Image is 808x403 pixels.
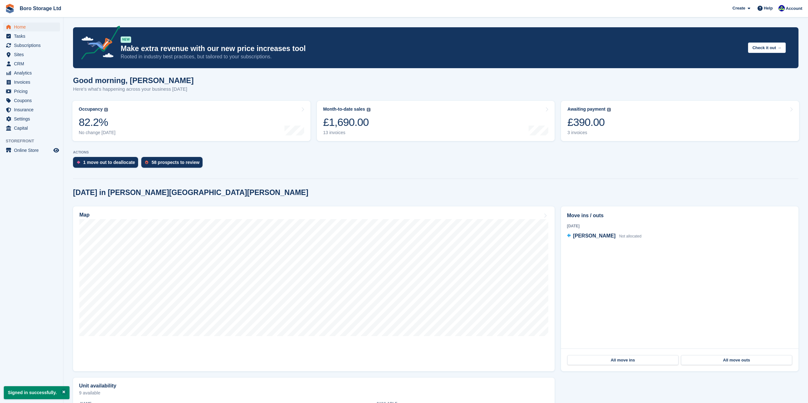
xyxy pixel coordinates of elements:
[732,5,745,11] span: Create
[3,68,60,77] a: menu
[83,160,135,165] div: 1 move out to deallocate
[3,146,60,155] a: menu
[14,23,52,31] span: Home
[121,44,743,53] p: Make extra revenue with our new price increases tool
[76,26,120,62] img: price-adjustments-announcement-icon-8257ccfd72463d97f412b2fc003d46551f7dbcb40ab6d574587a9cd5c0d94...
[14,68,52,77] span: Analytics
[17,3,64,14] a: Boro Storage Ltd
[3,32,60,41] a: menu
[79,391,549,395] p: 9 available
[145,160,148,164] img: prospect-51fa495bee0391a8d652442698ab0144808aea92771e9ea1ae160a38d050c398.svg
[79,130,116,135] div: No change [DATE]
[607,108,611,112] img: icon-info-grey-7440780725fd019a000dd9b08b2336e03edf1995a4989e88bcd33f0948082b44.svg
[73,157,141,171] a: 1 move out to deallocate
[567,116,611,129] div: £390.00
[3,96,60,105] a: menu
[14,59,52,68] span: CRM
[3,23,60,31] a: menu
[121,36,131,43] div: NEW
[567,130,611,135] div: 3 invoices
[14,146,52,155] span: Online Store
[79,212,90,218] h2: Map
[73,86,194,93] p: Here's what's happening across your business [DATE]
[748,42,786,53] button: Check it out →
[567,107,605,112] div: Awaiting payment
[72,101,311,141] a: Occupancy 82.2% No change [DATE]
[567,232,642,240] a: [PERSON_NAME] Not allocated
[3,105,60,114] a: menu
[317,101,555,141] a: Month-to-date sales £1,690.00 13 invoices
[3,59,60,68] a: menu
[786,5,802,12] span: Account
[14,41,52,50] span: Subscriptions
[778,5,785,11] img: Tobie Hillier
[573,233,616,238] span: [PERSON_NAME]
[14,78,52,87] span: Invoices
[73,76,194,85] h1: Good morning, [PERSON_NAME]
[367,108,371,112] img: icon-info-grey-7440780725fd019a000dd9b08b2336e03edf1995a4989e88bcd33f0948082b44.svg
[73,188,308,197] h2: [DATE] in [PERSON_NAME][GEOGRAPHIC_DATA][PERSON_NAME]
[567,223,792,229] div: [DATE]
[14,105,52,114] span: Insurance
[52,146,60,154] a: Preview store
[567,355,678,365] a: All move ins
[79,107,103,112] div: Occupancy
[77,160,80,164] img: move_outs_to_deallocate_icon-f764333ba52eb49d3ac5e1228854f67142a1ed5810a6f6cc68b1a99e826820c5.svg
[3,114,60,123] a: menu
[6,138,63,144] span: Storefront
[121,53,743,60] p: Rooted in industry best practices, but tailored to your subscriptions.
[73,150,798,154] p: ACTIONS
[73,206,555,371] a: Map
[14,114,52,123] span: Settings
[619,234,641,238] span: Not allocated
[323,130,371,135] div: 13 invoices
[4,386,70,399] p: Signed in successfully.
[5,4,15,13] img: stora-icon-8386f47178a22dfd0bd8f6a31ec36ba5ce8667c1dd55bd0f319d3a0aa187defe.svg
[79,383,116,389] h2: Unit availability
[323,107,365,112] div: Month-to-date sales
[3,124,60,133] a: menu
[3,87,60,96] a: menu
[14,124,52,133] span: Capital
[104,108,108,112] img: icon-info-grey-7440780725fd019a000dd9b08b2336e03edf1995a4989e88bcd33f0948082b44.svg
[141,157,206,171] a: 58 prospects to review
[681,355,792,365] a: All move outs
[764,5,773,11] span: Help
[14,32,52,41] span: Tasks
[14,50,52,59] span: Sites
[14,87,52,96] span: Pricing
[151,160,199,165] div: 58 prospects to review
[3,41,60,50] a: menu
[3,50,60,59] a: menu
[323,116,371,129] div: £1,690.00
[567,212,792,219] h2: Move ins / outs
[3,78,60,87] a: menu
[561,101,799,141] a: Awaiting payment £390.00 3 invoices
[14,96,52,105] span: Coupons
[79,116,116,129] div: 82.2%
